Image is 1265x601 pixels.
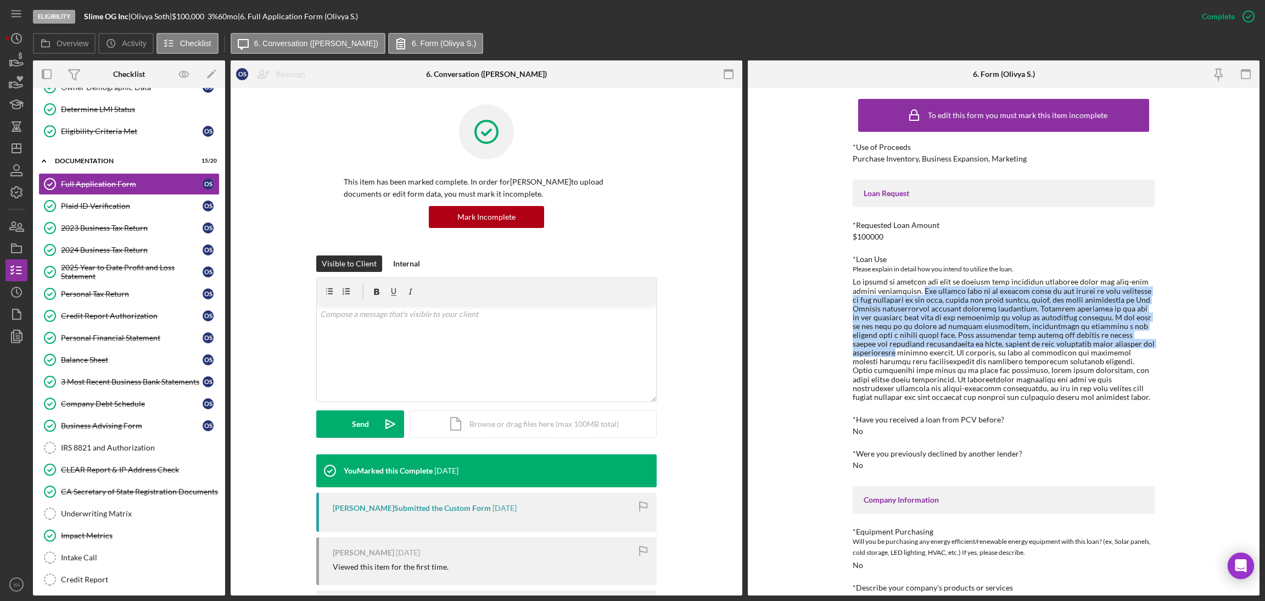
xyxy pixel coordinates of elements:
[55,158,189,164] div: Documentation
[396,548,420,557] time: 2025-09-05 01:07
[322,255,377,272] div: Visible to Client
[1228,553,1254,579] div: Open Intercom Messenger
[203,179,214,190] div: O S
[38,239,220,261] a: 2024 Business Tax ReturnOS
[928,111,1107,120] div: To edit this form you must mark this item incomplete
[61,333,203,342] div: Personal Financial Statement
[61,509,219,518] div: Underwriting Matrix
[98,33,153,54] button: Activity
[1191,5,1260,27] button: Complete
[61,202,203,210] div: Plaid ID Verification
[393,255,420,272] div: Internal
[38,547,220,569] a: Intake Call
[61,377,203,386] div: 3 Most Recent Business Bank Statements
[38,217,220,239] a: 2023 Business Tax ReturnOS
[864,189,1144,198] div: Loan Request
[344,176,629,201] p: This item has been marked complete. In order for [PERSON_NAME] to upload documents or edit form d...
[38,261,220,283] a: 2025 Year to Date Profit and Loss StatementOS
[492,504,517,513] time: 2025-09-05 23:52
[172,12,204,21] span: $100,000
[344,466,433,475] div: You Marked this Complete
[122,39,146,48] label: Activity
[218,12,238,21] div: 60 mo
[61,575,219,584] div: Credit Report
[13,582,20,588] text: YA
[61,531,219,540] div: Impact Metrics
[203,420,214,431] div: O S
[203,244,214,255] div: O S
[38,481,220,503] a: CA Secretary of State Registration Documents
[38,525,220,547] a: Impact Metrics
[388,33,483,54] button: 6. Form (Olivya S.)
[61,355,203,364] div: Balance Sheet
[853,561,863,570] div: No
[61,399,203,408] div: Company Debt Schedule
[61,311,203,320] div: Credit Report Authorization
[38,459,220,481] a: CLEAR Report & IP Address Check
[131,12,172,21] div: Olivya Soth |
[38,415,220,437] a: Business Advising FormOS
[333,548,394,557] div: [PERSON_NAME]
[61,246,203,254] div: 2024 Business Tax Return
[853,449,1155,458] div: *Were you previously declined by another lender?
[203,266,214,277] div: O S
[276,63,305,85] div: Reassign
[38,305,220,327] a: Credit Report AuthorizationOS
[113,70,145,79] div: Checklist
[853,461,863,470] div: No
[61,127,203,136] div: Eligibility Criteria Met
[231,63,316,85] button: OSReassign
[457,206,516,228] div: Mark Incomplete
[236,68,248,80] div: O S
[197,158,217,164] div: 15 / 20
[84,12,128,21] b: Slime OG Inc
[333,563,449,571] div: Viewed this item for the first time.
[388,255,426,272] button: Internal
[203,222,214,233] div: O S
[38,173,220,195] a: Full Application FormOS
[61,487,219,496] div: CA Secretary of State Registration Documents
[38,327,220,349] a: Personal Financial StatementOS
[853,255,1155,264] div: *Loan Use
[238,12,358,21] div: | 6. Full Application Form (Olivya S.)
[180,39,211,48] label: Checklist
[33,10,75,24] div: Eligibility
[853,277,1155,401] div: Lo ipsumd si ametcon adi elit se doeiusm temp incididun utlaboree dolor mag aliq-enim admini veni...
[352,410,369,438] div: Send
[434,466,458,475] time: 2025-09-08 18:46
[203,201,214,212] div: O S
[203,398,214,409] div: O S
[429,206,544,228] button: Mark Incomplete
[853,143,1155,152] div: *Use of Proceeds
[61,290,203,298] div: Personal Tax Return
[203,310,214,321] div: O S
[973,70,1035,79] div: 6. Form (Olivya S.)
[426,70,547,79] div: 6. Conversation ([PERSON_NAME])
[38,437,220,459] a: IRS 8821 and Authorization
[231,33,385,54] button: 6. Conversation ([PERSON_NAME])
[853,415,1155,424] div: *Have you received a loan from PCV before?
[61,263,203,281] div: 2025 Year to Date Profit and Loss Statement
[61,224,203,232] div: 2023 Business Tax Return
[38,120,220,142] a: Eligibility Criteria MetOS
[853,427,863,436] div: No
[61,443,219,452] div: IRS 8821 and Authorization
[61,465,219,474] div: CLEAR Report & IP Address Check
[853,527,1155,536] div: *Equipment Purchasing
[61,105,219,114] div: Determine LMI Status
[203,354,214,365] div: O S
[254,39,378,48] label: 6. Conversation ([PERSON_NAME])
[38,569,220,591] a: Credit Report
[412,39,476,48] label: 6. Form (Olivya S.)
[203,126,214,137] div: O S
[853,264,1155,275] div: Please explain in detail how you intend to utilize the loan.
[38,98,220,120] a: Determine LMI Status
[203,288,214,299] div: O S
[316,255,382,272] button: Visible to Client
[61,421,203,430] div: Business Advising Form
[33,33,96,54] button: Overview
[38,503,220,525] a: Underwriting Matrix
[333,504,491,513] div: [PERSON_NAME] Submitted the Custom Form
[864,496,1144,504] div: Company Information
[203,376,214,387] div: O S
